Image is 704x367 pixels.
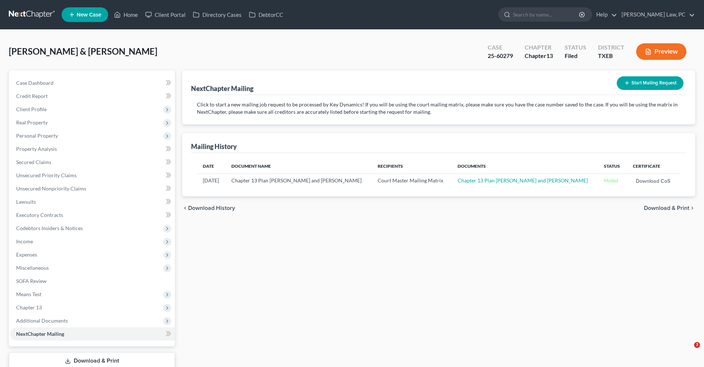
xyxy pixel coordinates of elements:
div: District [598,43,624,52]
a: Directory Cases [189,8,245,21]
a: Download CoS [636,179,670,184]
td: Mailed [598,174,627,188]
span: Expenses [16,251,37,258]
td: Chapter 13 Plan [PERSON_NAME] and [PERSON_NAME] [225,174,372,188]
i: chevron_right [689,205,695,211]
button: Start Mailing Request [617,76,683,90]
div: Filed [565,52,586,60]
span: Executory Contracts [16,212,63,218]
a: Executory Contracts [10,208,175,222]
a: Secured Claims [10,156,175,169]
span: SOFA Review [16,278,47,284]
span: New Case [77,12,101,18]
a: Unsecured Priority Claims [10,169,175,182]
a: [PERSON_NAME] Law, PC [618,8,695,21]
button: Download & Print chevron_right [644,205,695,211]
th: Status [598,159,627,174]
td: [DATE] [197,174,225,188]
span: Secured Claims [16,159,51,165]
span: Real Property [16,119,48,126]
span: Additional Documents [16,317,68,324]
div: TXEB [598,52,624,60]
th: Recipients [372,159,452,174]
th: Documents [452,159,598,174]
span: Property Analysis [16,146,57,152]
span: Chapter 13 [16,304,42,310]
span: Income [16,238,33,244]
span: [PERSON_NAME] & [PERSON_NAME] [9,46,157,57]
div: Case [488,43,513,52]
a: Unsecured Nonpriority Claims [10,182,175,195]
span: Download & Print [644,205,689,211]
th: Date [197,159,225,174]
a: Property Analysis [10,142,175,156]
button: chevron_left Download History [182,205,235,211]
a: Case Dashboard [10,76,175,90]
a: NextChapter Mailing [10,327,175,341]
span: 13 [546,52,553,59]
div: 25-60279 [488,52,513,60]
div: Chapter [525,43,553,52]
a: SOFA Review [10,275,175,288]
span: 3 [694,342,700,348]
iframe: Intercom live chat [679,342,697,360]
th: Document Name [225,159,372,174]
span: Credit Report [16,93,48,99]
div: Court Master Mailing Matrix [378,177,446,184]
span: Means Test [16,291,41,297]
span: Lawsuits [16,199,36,205]
span: Unsecured Nonpriority Claims [16,185,86,192]
a: Lawsuits [10,195,175,208]
p: Click to start a new mailing job request to be processed by Key Dynamics! If you will be using th... [197,101,681,116]
span: Download History [188,205,235,211]
button: Preview [636,43,686,60]
a: Home [110,8,142,21]
a: Chapter 13 Plan [PERSON_NAME] and [PERSON_NAME] [458,177,588,183]
span: Case Dashboard [16,80,54,86]
a: Help [593,8,617,21]
div: Mailing History [191,142,237,151]
i: chevron_left [182,205,188,211]
a: DebtorCC [245,8,287,21]
div: Status [565,43,586,52]
div: NextChapter Mailing [191,84,253,93]
a: Client Portal [142,8,189,21]
span: Personal Property [16,132,58,139]
span: NextChapter Mailing [16,331,64,337]
span: Miscellaneous [16,265,49,271]
span: Client Profile [16,106,47,112]
span: Codebtors Insiders & Notices [16,225,83,231]
div: Chapter [525,52,553,60]
span: Unsecured Priority Claims [16,172,77,178]
input: Search by name... [513,8,580,21]
a: Credit Report [10,90,175,103]
th: Certificate [627,159,681,174]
